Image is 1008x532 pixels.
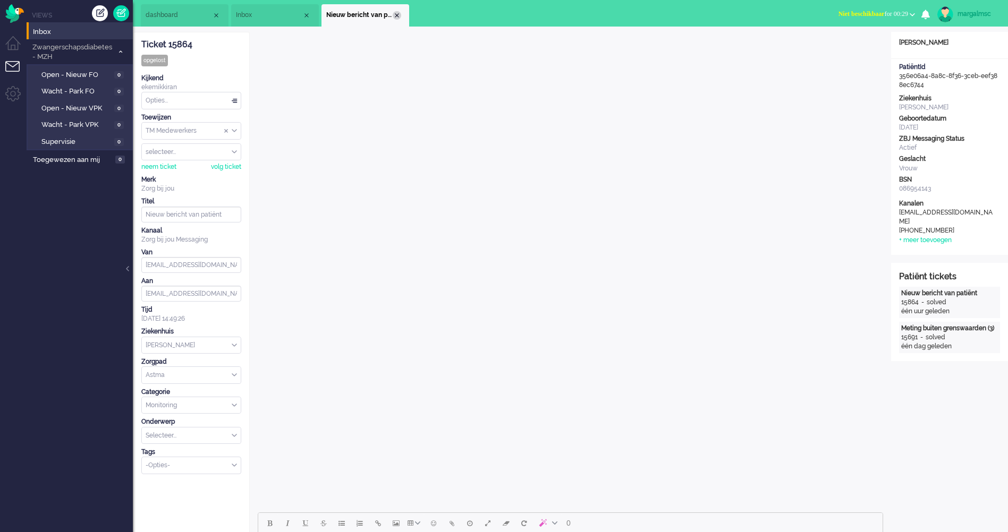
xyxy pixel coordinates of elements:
div: Close tab [212,11,221,20]
button: Numbered list [351,514,369,532]
div: Tijd [141,305,241,314]
span: Nieuw bericht van patiënt [326,11,393,20]
button: Table [405,514,425,532]
img: flow_omnibird.svg [5,4,24,23]
button: Italic [278,514,297,532]
div: [DATE] 14:49:26 [141,305,241,323]
span: Toegewezen aan mij [33,155,112,165]
div: [PHONE_NUMBER] [899,226,995,235]
button: Underline [297,514,315,532]
div: Zorgpad [141,357,241,366]
a: Omnidesk [5,7,24,15]
button: Fullscreen [479,514,497,532]
span: Inbox [33,27,133,37]
span: Wacht - Park FO [41,87,112,97]
button: Emoticons [425,514,443,532]
div: Actief [899,143,1000,152]
span: Supervisie [41,137,112,147]
a: Wacht - Park FO 0 [31,85,132,97]
span: Inbox [236,11,302,20]
div: 15864 [901,298,919,307]
div: solved [926,333,945,342]
div: ZBJ Messaging Status [899,134,1000,143]
div: Merk [141,175,241,184]
li: Admin menu [5,86,29,110]
div: [DATE] [899,123,1000,132]
li: View [231,4,319,27]
li: Dashboard menu [5,36,29,60]
span: Niet beschikbaar [838,10,885,18]
span: 0 [114,138,124,146]
div: BSN [899,175,1000,184]
div: Kijkend [141,74,241,83]
div: Close tab [302,11,311,20]
div: [PERSON_NAME] [899,103,1000,112]
span: 0 [114,121,124,129]
div: solved [927,298,946,307]
a: margalmsc [935,6,997,22]
a: Open - Nieuw VPK 0 [31,102,132,114]
span: Open - Nieuw FO [41,70,112,80]
li: Tickets menu [5,61,29,85]
div: 15691 [901,333,918,342]
span: Zwangerschapsdiabetes - MZH [31,42,113,62]
div: Vrouw [899,164,1000,173]
div: Ziekenhuis [899,94,1000,103]
button: Delay message [461,514,479,532]
div: opgelost [141,55,168,66]
div: margalmsc [958,8,997,19]
div: Creëer ticket [92,5,108,21]
a: Toegewezen aan mij 0 [31,153,133,165]
span: Wacht - Park VPK [41,120,112,130]
div: + meer toevoegen [899,236,952,245]
div: Aan [141,277,241,286]
button: Niet beschikbaarfor 00:29 [832,6,921,22]
div: Assign Group [141,122,241,140]
div: één dag geleden [901,342,998,351]
div: Patiënt tickets [899,271,1000,283]
button: Insert/edit link [369,514,387,532]
span: 0 [115,156,125,164]
button: AI [533,514,562,532]
button: Bold [260,514,278,532]
div: Categorie [141,388,241,397]
div: Zorg bij jou Messaging [141,235,241,244]
li: 15864 [321,4,409,27]
div: één uur geleden [901,307,998,316]
a: Open - Nieuw FO 0 [31,68,132,80]
span: 0 [114,105,124,113]
div: Titel [141,197,241,206]
span: 0 [566,519,571,527]
a: Wacht - Park VPK 0 [31,118,132,130]
button: Clear formatting [497,514,515,532]
div: neem ticket [141,162,176,171]
div: 086954143 [899,184,1000,193]
div: Van [141,248,241,257]
span: 0 [114,88,124,96]
span: 0 [114,71,124,79]
div: Geslacht [899,155,1000,164]
li: Niet beschikbaarfor 00:29 [832,3,921,27]
div: Close tab [393,11,401,20]
div: 356e06a4-8a8c-8f36-3ceb-eef388ec6744 [891,63,1008,90]
div: Zorg bij jou [141,184,241,193]
a: Quick Ticket [113,5,129,21]
button: Strikethrough [315,514,333,532]
li: Dashboard [141,4,228,27]
div: Assign User [141,143,241,161]
span: Open - Nieuw VPK [41,104,112,114]
button: Insert/edit image [387,514,405,532]
span: for 00:29 [838,10,908,18]
div: - [918,333,926,342]
body: Rich Text Area. Press ALT-0 for help. [4,4,620,23]
div: ekemikkiran [141,83,241,92]
div: Nieuw bericht van patiënt [901,289,998,298]
button: Add attachment [443,514,461,532]
div: Ticket 15864 [141,39,241,51]
div: Select Tags [141,457,241,474]
div: Kanaal [141,226,241,235]
a: Supervisie 0 [31,135,132,147]
li: Views [32,11,133,20]
button: Reset content [515,514,533,532]
div: Meting buiten grenswaarden (3) [901,324,998,333]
